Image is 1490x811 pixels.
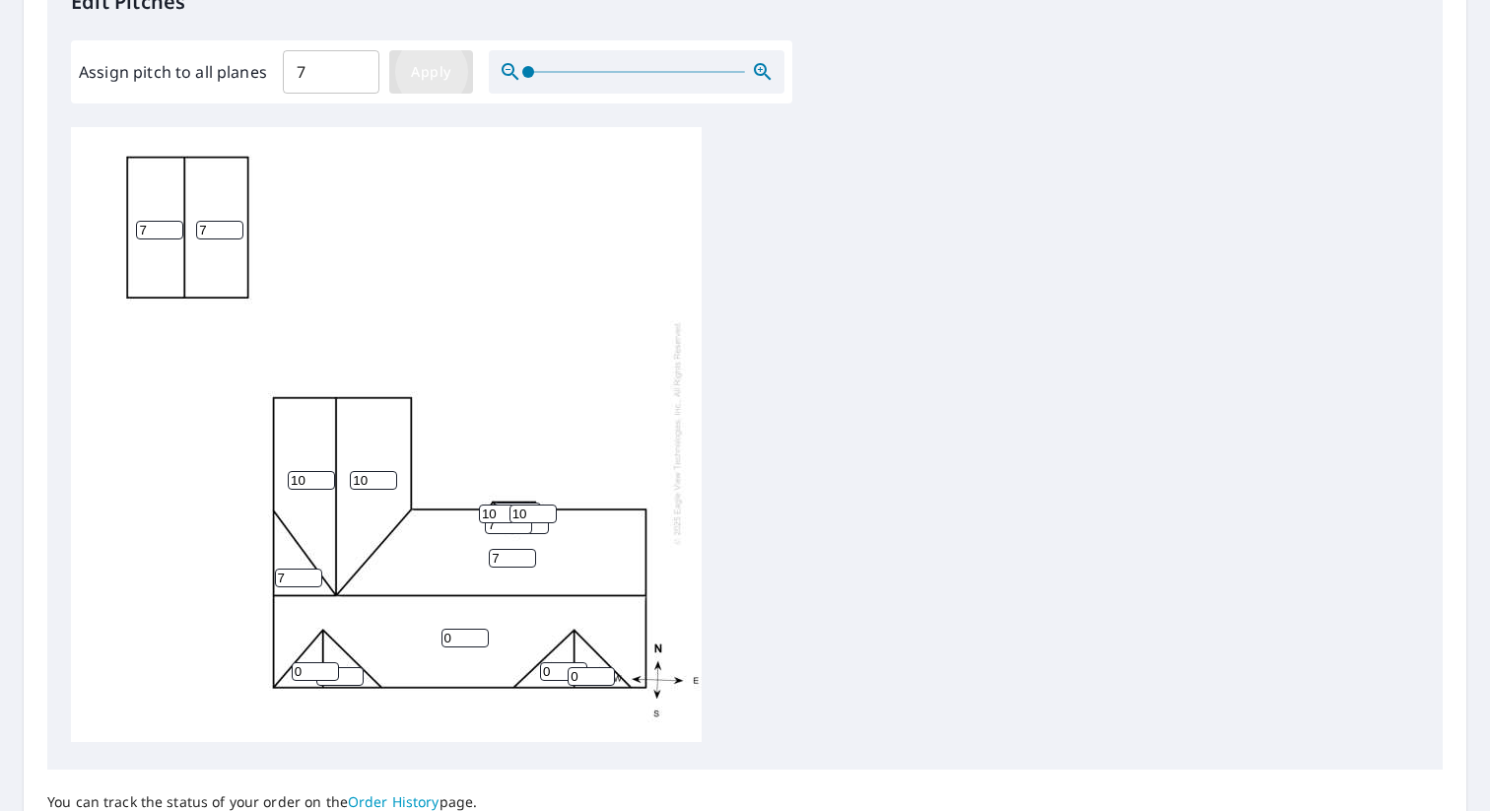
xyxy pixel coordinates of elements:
[283,44,379,100] input: 00.0
[405,60,457,85] span: Apply
[348,792,440,811] a: Order History
[47,793,576,811] p: You can track the status of your order on the page.
[389,50,473,94] button: Apply
[79,60,267,84] label: Assign pitch to all planes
